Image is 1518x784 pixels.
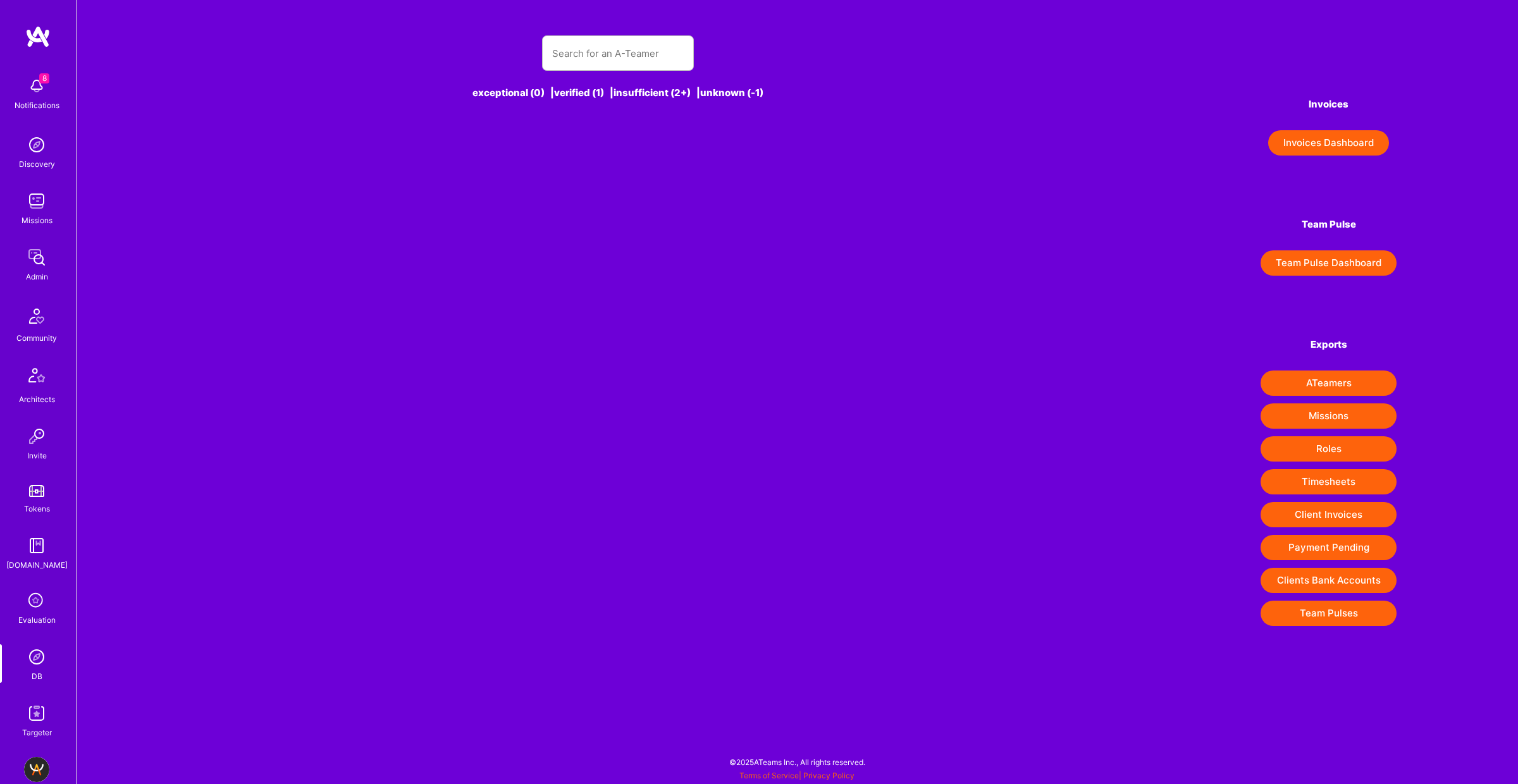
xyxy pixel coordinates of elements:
[22,726,52,739] div: Targeter
[29,485,44,497] img: tokens
[27,449,47,462] div: Invite
[39,73,49,83] span: 8
[32,670,42,683] div: DB
[24,245,49,270] img: admin teamwork
[1261,568,1397,593] button: Clients Bank Accounts
[1261,371,1397,396] button: ATeamers
[24,757,49,782] img: BuildTeam
[24,533,49,558] img: guide book
[25,589,49,613] i: icon SelectionTeam
[1261,219,1397,230] h4: Team Pulse
[26,270,48,283] div: Admin
[1261,130,1397,156] a: Invoices Dashboard
[16,331,57,345] div: Community
[21,757,52,782] a: BuildTeam
[1261,601,1397,626] button: Team Pulses
[803,771,855,780] a: Privacy Policy
[1261,403,1397,429] button: Missions
[22,362,52,393] img: Architects
[22,214,52,227] div: Missions
[24,73,49,99] img: bell
[1261,502,1397,527] button: Client Invoices
[1261,535,1397,560] button: Payment Pending
[1261,469,1397,494] button: Timesheets
[739,771,799,780] a: Terms of Service
[739,771,855,780] span: |
[24,644,49,670] img: Admin Search
[15,99,59,112] div: Notifications
[24,424,49,449] img: Invite
[76,746,1518,778] div: © 2025 ATeams Inc., All rights reserved.
[1261,339,1397,350] h4: Exports
[552,37,684,70] input: Search for an A-Teamer
[1261,436,1397,462] button: Roles
[19,393,55,406] div: Architects
[24,188,49,214] img: teamwork
[6,558,68,572] div: [DOMAIN_NAME]
[1261,99,1397,110] h4: Invoices
[198,86,1039,99] div: exceptional (0) | verified (1) | insufficient (2+) | unknown (-1)
[19,157,55,171] div: Discovery
[18,613,56,627] div: Evaluation
[25,25,51,48] img: logo
[24,502,50,515] div: Tokens
[24,701,49,726] img: Skill Targeter
[24,132,49,157] img: discovery
[22,301,52,331] img: Community
[1261,250,1397,276] button: Team Pulse Dashboard
[1268,130,1389,156] button: Invoices Dashboard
